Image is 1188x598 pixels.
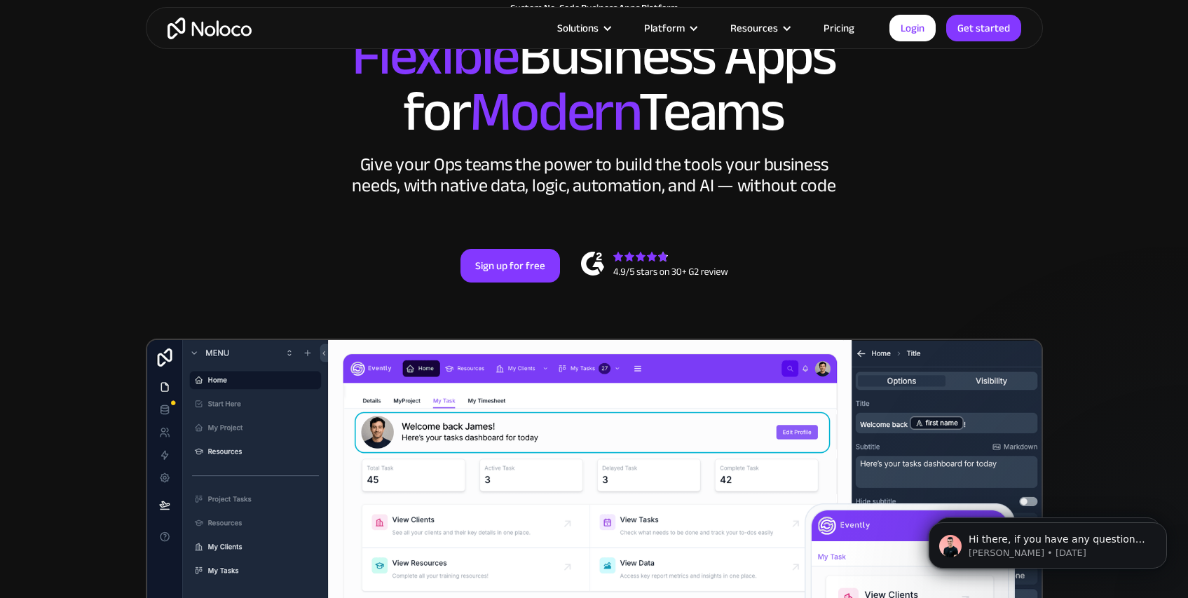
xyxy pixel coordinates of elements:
span: Modern [470,60,639,164]
div: Platform [627,19,713,37]
div: Platform [644,19,685,37]
div: Give your Ops teams the power to build the tools your business needs, with native data, logic, au... [349,154,840,196]
h2: Business Apps for Teams [160,28,1029,140]
div: Solutions [557,19,599,37]
a: home [168,18,252,39]
a: Sign up for free [460,249,560,283]
div: Solutions [540,19,627,37]
a: Get started [946,15,1021,41]
div: Resources [730,19,778,37]
iframe: Intercom notifications message [908,493,1188,591]
a: Pricing [806,19,872,37]
div: Resources [713,19,806,37]
a: Login [889,15,936,41]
